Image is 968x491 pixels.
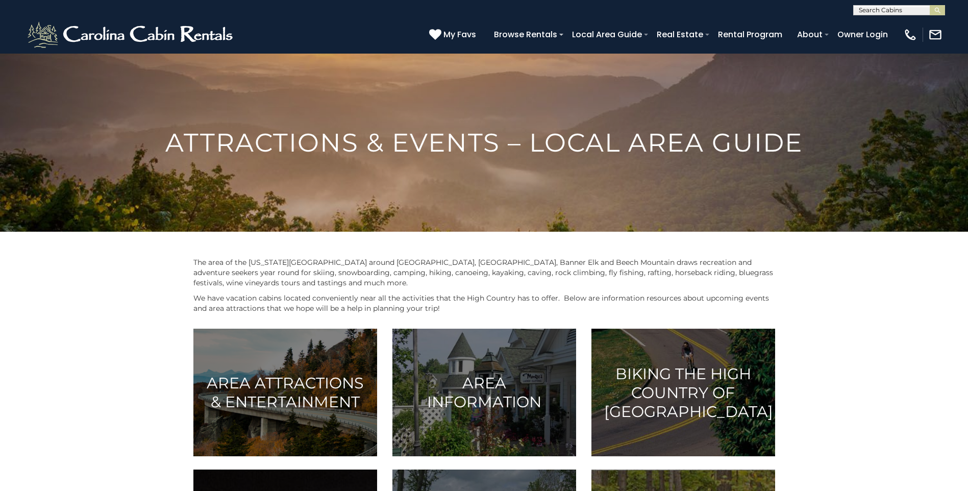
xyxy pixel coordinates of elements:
[206,374,364,411] h3: Area Attractions & Entertainment
[489,26,562,43] a: Browse Rentals
[591,329,775,456] a: Biking the High Country of [GEOGRAPHIC_DATA]
[193,257,775,288] p: The area of the [US_STATE][GEOGRAPHIC_DATA] around [GEOGRAPHIC_DATA], [GEOGRAPHIC_DATA], Banner E...
[392,329,576,456] a: Area Information
[928,28,942,42] img: mail-regular-white.png
[193,329,377,456] a: Area Attractions & Entertainment
[792,26,828,43] a: About
[832,26,893,43] a: Owner Login
[443,28,476,41] span: My Favs
[713,26,787,43] a: Rental Program
[26,19,237,50] img: White-1-2.png
[604,364,762,421] h3: Biking the High Country of [GEOGRAPHIC_DATA]
[405,374,563,411] h3: Area Information
[903,28,917,42] img: phone-regular-white.png
[429,28,479,41] a: My Favs
[193,293,775,313] p: We have vacation cabins located conveniently near all the activities that the High Country has to...
[567,26,647,43] a: Local Area Guide
[652,26,708,43] a: Real Estate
